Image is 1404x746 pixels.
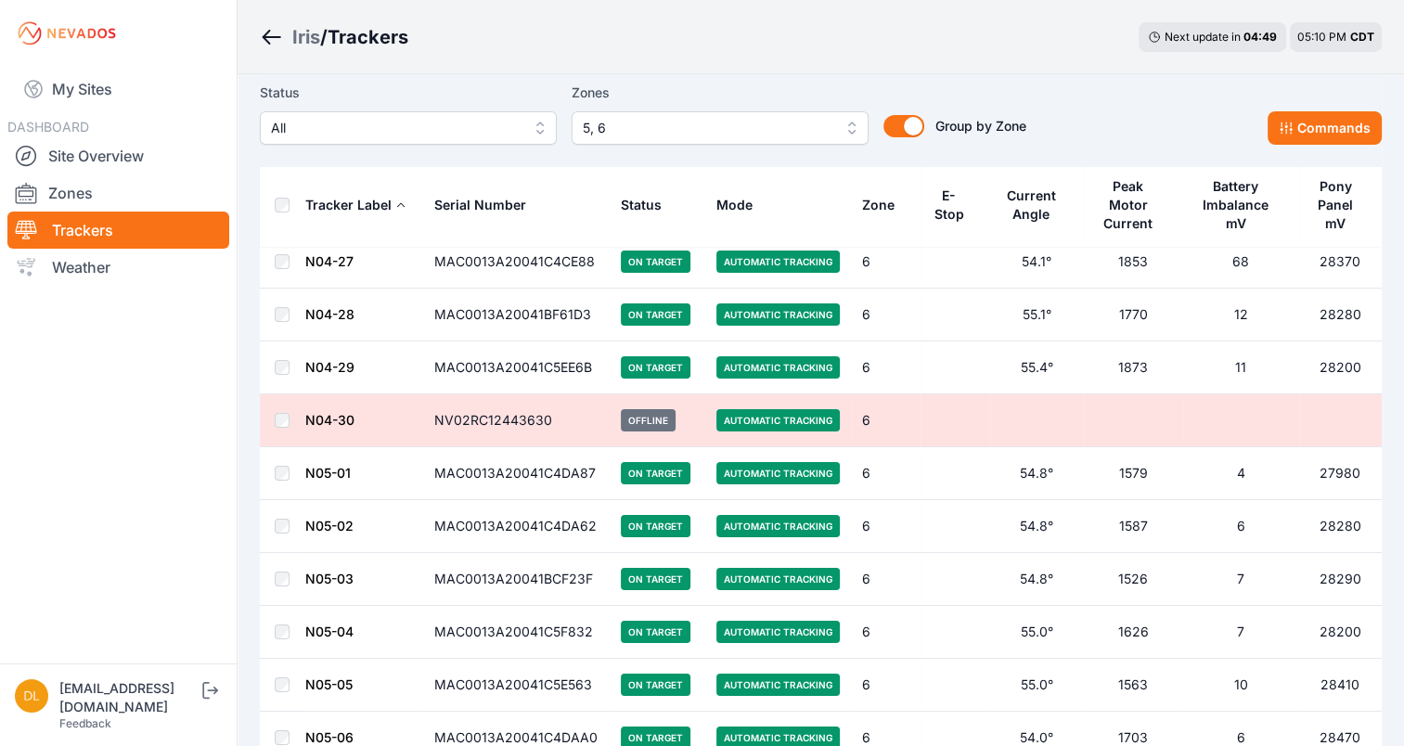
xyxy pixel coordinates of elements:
[305,253,354,269] a: N04-27
[1268,111,1382,145] button: Commands
[716,251,840,273] span: Automatic Tracking
[1083,447,1183,500] td: 1579
[716,621,840,643] span: Automatic Tracking
[1083,659,1183,712] td: 1563
[716,462,840,484] span: Automatic Tracking
[621,515,690,537] span: On Target
[305,624,354,639] a: N05-04
[1001,174,1073,237] button: Current Angle
[990,447,1084,500] td: 54.8°
[305,676,353,692] a: N05-05
[621,621,690,643] span: On Target
[851,236,921,289] td: 6
[621,409,676,431] span: Offline
[423,659,610,712] td: MAC0013A20041C5E563
[59,716,111,730] a: Feedback
[305,412,354,428] a: N04-30
[862,183,909,227] button: Zone
[990,500,1084,553] td: 54.8°
[1310,177,1361,233] div: Pony Panel mV
[305,196,392,214] div: Tracker Label
[716,568,840,590] span: Automatic Tracking
[932,174,979,237] button: E-Stop
[621,462,690,484] span: On Target
[1297,30,1346,44] span: 05:10 PM
[1183,606,1299,659] td: 7
[305,518,354,534] a: N05-02
[621,196,662,214] div: Status
[260,111,557,145] button: All
[851,553,921,606] td: 6
[260,13,408,61] nav: Breadcrumb
[851,606,921,659] td: 6
[716,303,840,326] span: Automatic Tracking
[423,447,610,500] td: MAC0013A20041C4DA87
[1299,500,1382,553] td: 28280
[305,306,354,322] a: N04-28
[851,341,921,394] td: 6
[59,679,199,716] div: [EMAIL_ADDRESS][DOMAIN_NAME]
[716,183,767,227] button: Mode
[271,117,520,139] span: All
[423,341,610,394] td: MAC0013A20041C5EE6B
[7,174,229,212] a: Zones
[1299,447,1382,500] td: 27980
[851,447,921,500] td: 6
[621,251,690,273] span: On Target
[1183,447,1299,500] td: 4
[328,24,408,50] h3: Trackers
[1299,553,1382,606] td: 28290
[7,119,89,135] span: DASHBOARD
[621,674,690,696] span: On Target
[716,674,840,696] span: Automatic Tracking
[621,183,676,227] button: Status
[1350,30,1374,44] span: CDT
[990,553,1084,606] td: 54.8°
[716,515,840,537] span: Automatic Tracking
[990,606,1084,659] td: 55.0°
[1083,500,1183,553] td: 1587
[305,359,354,375] a: N04-29
[7,67,229,111] a: My Sites
[7,249,229,286] a: Weather
[572,111,869,145] button: 5, 6
[1165,30,1241,44] span: Next update in
[1083,606,1183,659] td: 1626
[1243,30,1277,45] div: 04 : 49
[305,183,406,227] button: Tracker Label
[423,500,610,553] td: MAC0013A20041C4DA62
[1183,341,1299,394] td: 11
[423,289,610,341] td: MAC0013A20041BF61D3
[7,137,229,174] a: Site Overview
[1183,659,1299,712] td: 10
[1183,289,1299,341] td: 12
[1094,164,1172,246] button: Peak Motor Current
[434,196,526,214] div: Serial Number
[990,236,1084,289] td: 54.1°
[305,729,354,745] a: N05-06
[990,289,1084,341] td: 55.1°
[862,196,895,214] div: Zone
[260,82,557,104] label: Status
[305,465,351,481] a: N05-01
[1094,177,1162,233] div: Peak Motor Current
[851,659,921,712] td: 6
[305,571,354,586] a: N05-03
[716,409,840,431] span: Automatic Tracking
[851,394,921,447] td: 6
[851,289,921,341] td: 6
[1299,659,1382,712] td: 28410
[935,118,1026,134] span: Group by Zone
[7,212,229,249] a: Trackers
[320,24,328,50] span: /
[1310,164,1371,246] button: Pony Panel mV
[990,659,1084,712] td: 55.0°
[990,341,1084,394] td: 55.4°
[423,606,610,659] td: MAC0013A20041C5F832
[1299,341,1382,394] td: 28200
[1299,236,1382,289] td: 28370
[1183,553,1299,606] td: 7
[292,24,320,50] div: Iris
[716,356,840,379] span: Automatic Tracking
[423,394,610,447] td: NV02RC12443630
